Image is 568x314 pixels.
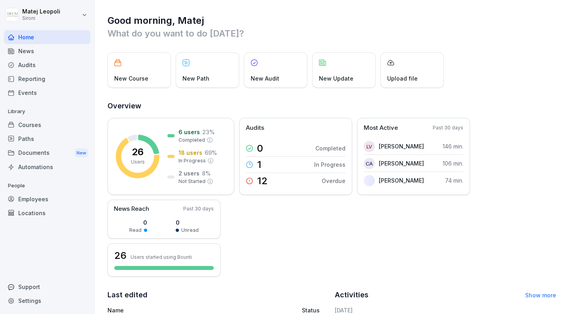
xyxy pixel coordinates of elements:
[205,148,217,157] p: 69 %
[379,159,424,168] p: [PERSON_NAME]
[107,14,556,27] h1: Good morning, Matej
[22,15,60,21] p: Sironi
[130,254,192,260] p: Users started using Bounti
[257,176,268,186] p: 12
[314,160,345,169] p: In Progress
[114,249,127,262] h3: 26
[322,177,345,185] p: Overdue
[251,74,279,83] p: New Audit
[433,124,463,131] p: Past 30 days
[443,142,463,150] p: 146 min.
[202,169,211,177] p: 8 %
[178,169,200,177] p: 2 users
[129,227,142,234] p: Read
[257,144,263,153] p: 0
[107,100,556,112] h2: Overview
[178,148,202,157] p: 18 users
[182,74,209,83] p: New Path
[4,30,90,44] a: Home
[132,147,144,157] p: 26
[379,142,424,150] p: [PERSON_NAME]
[387,74,418,83] p: Upload file
[4,160,90,174] a: Automations
[4,206,90,220] a: Locations
[131,158,145,166] p: Users
[379,176,424,185] p: [PERSON_NAME]
[4,146,90,160] a: DocumentsNew
[4,294,90,308] a: Settings
[107,27,556,40] p: What do you want to do [DATE]?
[202,128,215,136] p: 23 %
[4,192,90,206] a: Employees
[114,74,148,83] p: New Course
[114,204,149,214] p: News Reach
[75,148,88,158] div: New
[178,178,205,185] p: Not Started
[319,74,353,83] p: New Update
[364,141,375,152] div: LV
[107,289,329,301] h2: Last edited
[4,58,90,72] a: Audits
[364,158,375,169] div: CA
[22,8,60,15] p: Matej Leopoli
[364,123,398,133] p: Most Active
[181,227,199,234] p: Unread
[178,137,205,144] p: Completed
[443,159,463,168] p: 106 min.
[246,123,264,133] p: Audits
[525,292,556,299] a: Show more
[4,105,90,118] p: Library
[257,160,261,170] p: 1
[4,118,90,132] a: Courses
[176,218,199,227] p: 0
[4,44,90,58] a: News
[445,176,463,185] p: 74 min.
[364,175,375,186] img: ia3zw4ydat6vmnm4pjigb6sd.png
[178,157,206,164] p: In Progress
[183,205,214,212] p: Past 30 days
[335,289,368,301] h2: Activities
[4,72,90,86] a: Reporting
[178,128,200,136] p: 6 users
[4,179,90,192] p: People
[129,218,147,227] p: 0
[4,132,90,146] a: Paths
[4,86,90,100] a: Events
[4,146,90,160] div: Documents
[315,144,345,152] p: Completed
[4,280,90,294] div: Support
